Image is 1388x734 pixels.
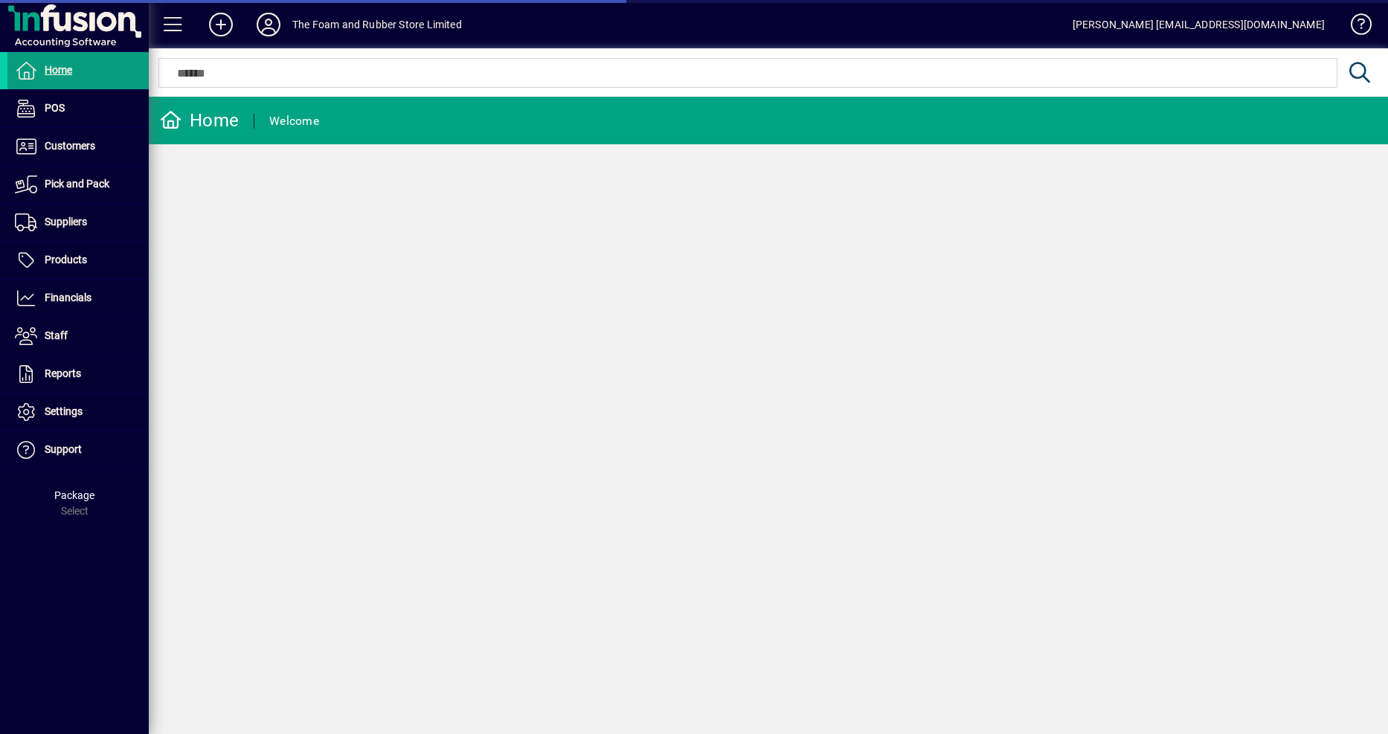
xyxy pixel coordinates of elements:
[7,318,149,355] a: Staff
[1073,13,1325,36] div: [PERSON_NAME] [EMAIL_ADDRESS][DOMAIN_NAME]
[7,431,149,469] a: Support
[45,178,109,190] span: Pick and Pack
[45,292,91,303] span: Financials
[45,216,87,228] span: Suppliers
[7,280,149,317] a: Financials
[7,128,149,165] a: Customers
[197,11,245,38] button: Add
[7,90,149,127] a: POS
[7,242,149,279] a: Products
[160,109,239,132] div: Home
[292,13,462,36] div: The Foam and Rubber Store Limited
[45,443,82,455] span: Support
[7,355,149,393] a: Reports
[1340,3,1369,51] a: Knowledge Base
[45,367,81,379] span: Reports
[45,405,83,417] span: Settings
[45,140,95,152] span: Customers
[245,11,292,38] button: Profile
[269,109,319,133] div: Welcome
[7,166,149,203] a: Pick and Pack
[45,102,65,114] span: POS
[54,489,94,501] span: Package
[7,204,149,241] a: Suppliers
[45,254,87,265] span: Products
[7,393,149,431] a: Settings
[45,329,68,341] span: Staff
[45,64,72,76] span: Home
